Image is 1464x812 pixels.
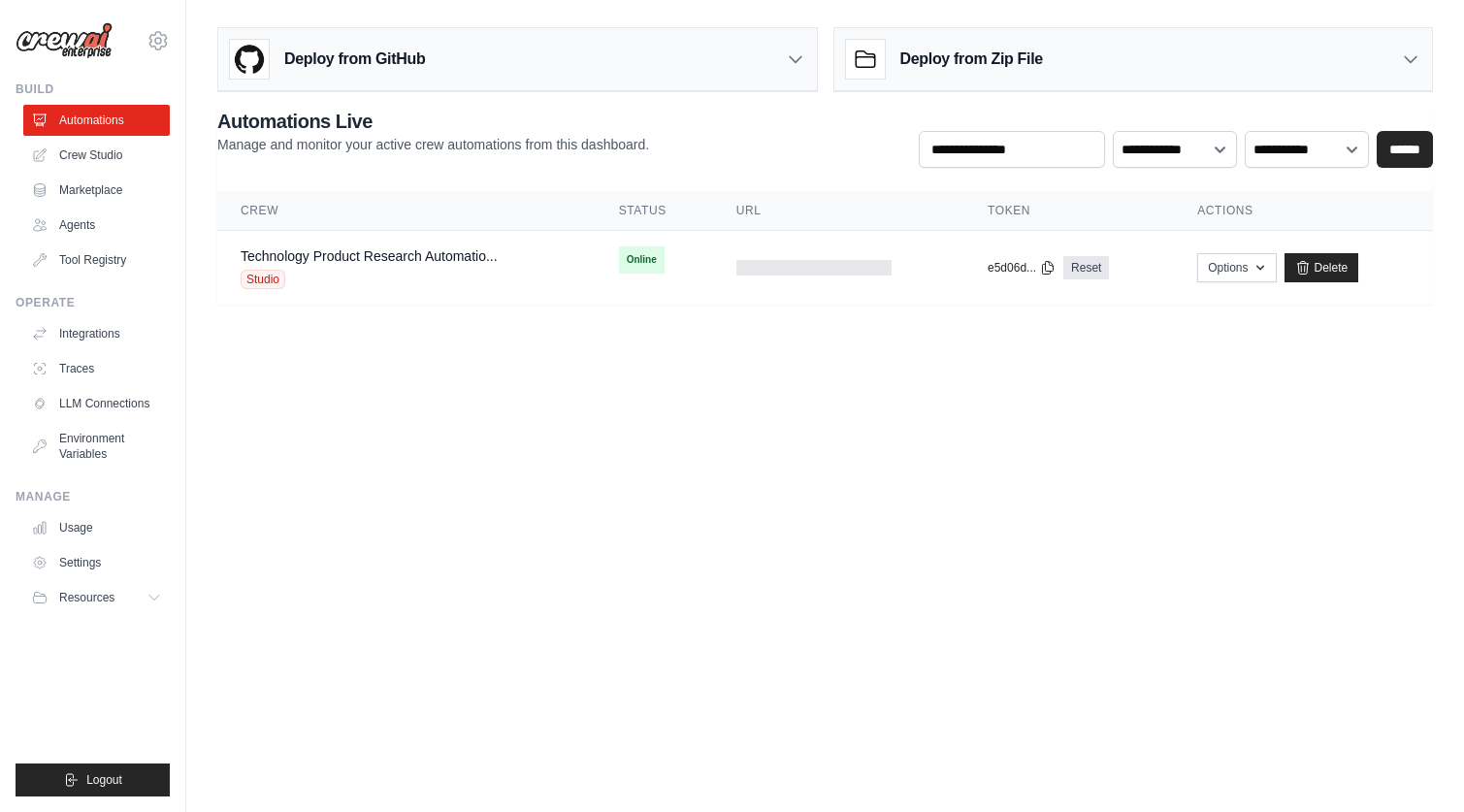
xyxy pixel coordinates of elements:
[241,248,498,264] a: Technology Product Research Automatio...
[23,547,170,578] a: Settings
[1063,256,1109,279] a: Reset
[23,210,170,241] a: Agents
[284,48,425,71] h3: Deploy from GitHub
[23,175,170,206] a: Marketplace
[619,246,665,274] span: Online
[16,81,170,97] div: Build
[23,105,170,136] a: Automations
[59,590,114,605] span: Resources
[16,489,170,504] div: Manage
[23,423,170,470] a: Environment Variables
[23,388,170,419] a: LLM Connections
[16,295,170,310] div: Operate
[217,191,596,231] th: Crew
[23,244,170,276] a: Tool Registry
[964,191,1174,231] th: Token
[16,763,170,796] button: Logout
[217,108,649,135] h2: Automations Live
[86,772,122,788] span: Logout
[23,353,170,384] a: Traces
[23,582,170,613] button: Resources
[241,270,285,289] span: Studio
[1174,191,1433,231] th: Actions
[713,191,964,231] th: URL
[596,191,713,231] th: Status
[988,260,1056,276] button: e5d06d...
[1197,253,1276,282] button: Options
[23,512,170,543] a: Usage
[1285,253,1359,282] a: Delete
[217,135,649,154] p: Manage and monitor your active crew automations from this dashboard.
[230,40,269,79] img: GitHub Logo
[16,22,113,59] img: Logo
[23,140,170,171] a: Crew Studio
[23,318,170,349] a: Integrations
[900,48,1043,71] h3: Deploy from Zip File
